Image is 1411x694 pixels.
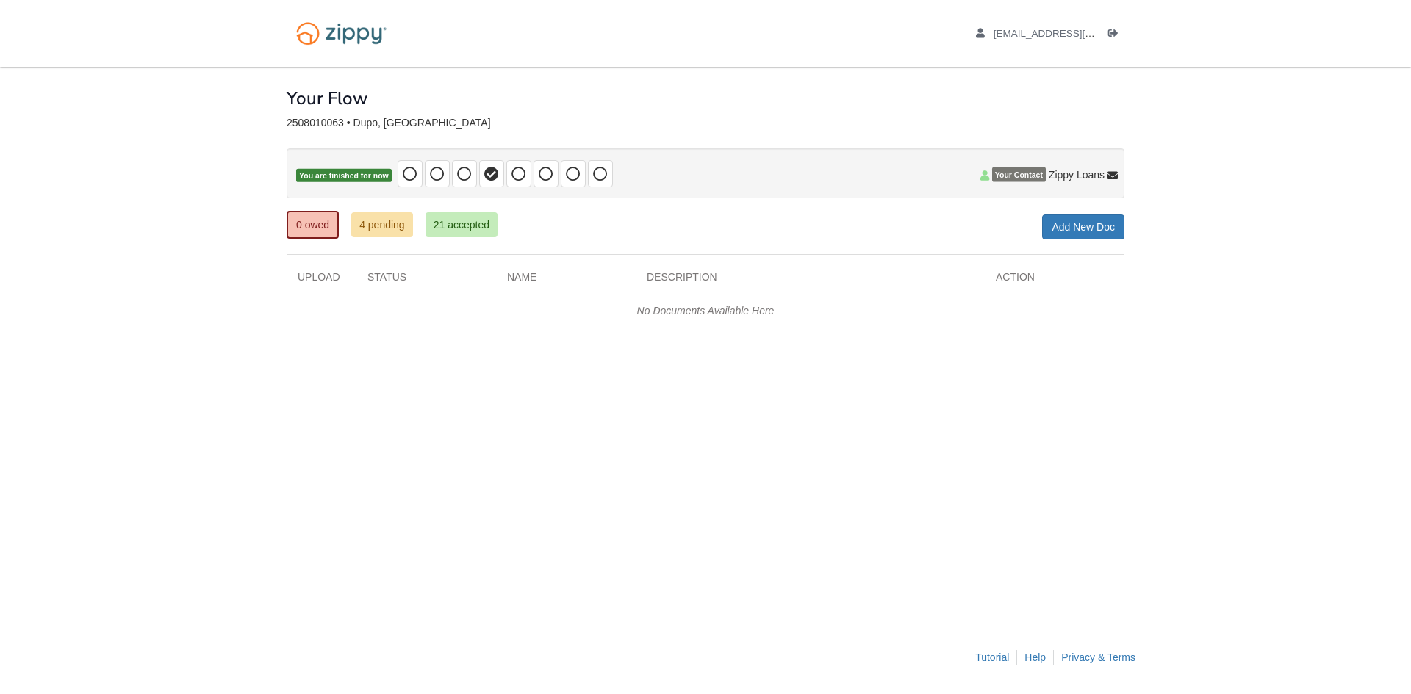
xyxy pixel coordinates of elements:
[976,28,1162,43] a: edit profile
[426,212,498,237] a: 21 accepted
[287,211,339,239] a: 0 owed
[1061,651,1135,663] a: Privacy & Terms
[992,167,1046,182] span: Your Contact
[351,212,413,237] a: 4 pending
[356,270,496,292] div: Status
[637,305,775,317] em: No Documents Available Here
[985,270,1124,292] div: Action
[1108,28,1124,43] a: Log out
[496,270,636,292] div: Name
[1024,651,1046,663] a: Help
[287,89,367,108] h1: Your Flow
[287,15,396,52] img: Logo
[1049,167,1105,182] span: Zippy Loans
[287,270,356,292] div: Upload
[975,651,1009,663] a: Tutorial
[1042,214,1124,239] a: Add New Doc
[636,270,985,292] div: Description
[994,28,1162,39] span: benjaminwuelling@gmail.com
[296,169,392,183] span: You are finished for now
[287,117,1124,129] div: 2508010063 • Dupo, [GEOGRAPHIC_DATA]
